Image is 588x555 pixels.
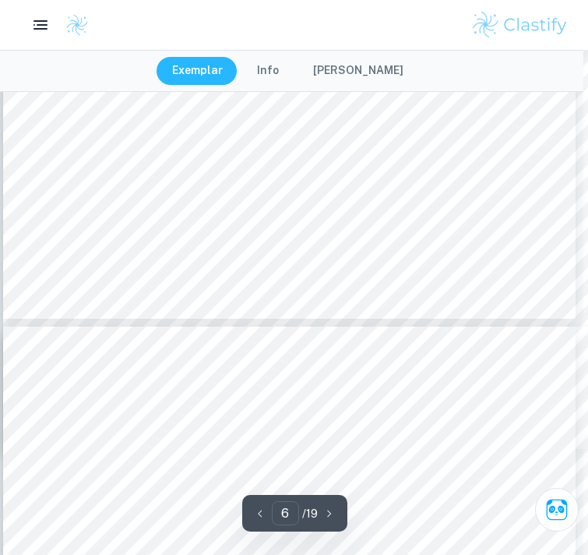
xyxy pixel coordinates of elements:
button: [PERSON_NAME] [298,57,419,85]
button: Exemplar [157,57,238,85]
img: Clastify logo [65,13,89,37]
p: / 19 [302,505,318,522]
button: Info [241,57,294,85]
a: Clastify logo [56,13,89,37]
button: Ask Clai [535,488,579,532]
img: Clastify logo [470,9,569,41]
